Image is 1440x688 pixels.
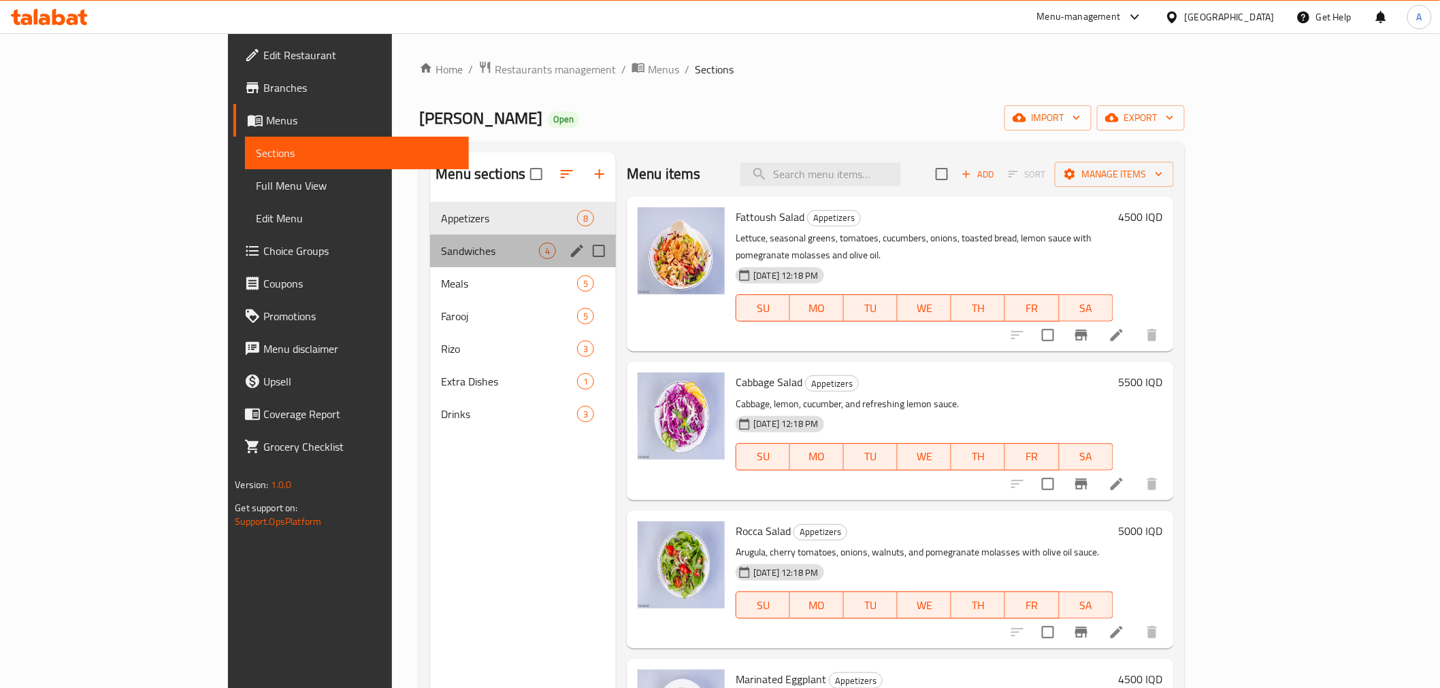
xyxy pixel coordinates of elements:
a: Menu disclaimer [233,332,468,365]
span: Restaurants management [495,61,616,78]
span: Version: [235,476,268,494]
button: SA [1060,294,1113,322]
span: SU [742,596,785,615]
span: Appetizers [806,376,858,392]
button: FR [1005,591,1059,619]
div: Farooj [441,308,577,324]
img: Fattoush Salad [638,207,725,294]
span: Grocery Checklist [263,438,457,455]
span: Select to update [1034,470,1062,498]
span: Menus [266,112,457,128]
a: Grocery Checklist [233,430,468,463]
span: Fattoush Salad [736,207,804,227]
button: delete [1136,319,1168,351]
div: Open [548,111,579,128]
li: / [621,61,626,78]
span: TH [957,298,1000,318]
span: Select to update [1034,321,1062,349]
span: Select to update [1034,618,1062,647]
div: items [577,275,594,292]
div: items [577,341,594,357]
img: Cabbage Salad [638,373,725,460]
div: Appetizers [805,375,859,392]
button: export [1097,105,1185,131]
span: SA [1065,447,1108,466]
div: Appetizers8 [430,202,616,235]
button: Add [956,164,1000,185]
span: Add item [956,164,1000,185]
button: SA [1060,443,1113,470]
button: SU [736,591,790,619]
h6: 5500 IQD [1119,373,1163,392]
div: items [577,308,594,324]
span: export [1108,109,1174,126]
a: Coupons [233,267,468,300]
span: Menus [648,61,679,78]
span: Full Menu View [256,177,457,194]
span: Select all sections [522,160,551,188]
span: Upsell [263,373,457,390]
span: SA [1065,298,1108,318]
span: TH [957,596,1000,615]
p: Arugula, cherry tomatoes, onions, walnuts, and pomegranate molasses with olive oil sauce. [736,544,1113,561]
p: Cabbage, lemon, cucumber, and refreshing lemon sauce. [736,396,1113,413]
span: Drinks [441,406,577,422]
span: Manage items [1066,166,1163,183]
h2: Menu sections [436,164,525,184]
a: Restaurants management [478,61,616,78]
span: import [1015,109,1081,126]
span: Rocca Salad [736,521,791,541]
h2: Menu items [627,164,701,184]
div: items [539,243,556,259]
div: Drinks3 [430,398,616,430]
span: Select section [928,160,956,188]
button: delete [1136,616,1168,649]
button: Branch-specific-item [1065,616,1098,649]
a: Promotions [233,300,468,332]
span: TU [849,447,892,466]
span: SU [742,447,785,466]
a: Edit menu item [1109,327,1125,343]
div: Farooj5 [430,300,616,332]
button: FR [1005,294,1059,322]
nav: breadcrumb [419,61,1184,78]
span: FR [1011,596,1053,615]
span: [DATE] 12:18 PM [748,269,823,282]
span: Cabbage Salad [736,372,802,392]
span: Extra Dishes [441,373,577,390]
div: items [577,406,594,422]
button: FR [1005,443,1059,470]
button: WE [898,591,951,619]
button: WE [898,294,951,322]
span: Meals [441,275,577,292]
div: Appetizers [807,210,861,226]
a: Edit Menu [245,202,468,235]
button: Branch-specific-item [1065,468,1098,500]
span: Sections [256,145,457,161]
a: Coverage Report [233,398,468,430]
button: edit [567,241,587,261]
h6: 5000 IQD [1119,521,1163,540]
button: TU [844,294,898,322]
span: 3 [578,343,593,356]
p: Lettuce, seasonal greens, tomatoes, cucumbers, onions, toasted bread, lemon sauce with pomegranat... [736,230,1113,264]
li: / [468,61,473,78]
span: Choice Groups [263,243,457,259]
span: 1.0.0 [271,476,292,494]
a: Upsell [233,365,468,398]
span: Select section first [1000,164,1055,185]
div: Appetizers [441,210,577,226]
span: 4 [540,245,555,258]
a: Menus [233,104,468,137]
span: 5 [578,310,593,323]
a: Support.OpsPlatform [235,513,321,530]
span: Sort sections [551,158,583,190]
span: Sections [695,61,734,78]
span: WE [903,596,946,615]
a: Edit Restaurant [233,39,468,71]
button: TU [844,591,898,619]
div: Menu-management [1037,9,1121,25]
button: Manage items [1055,162,1174,187]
